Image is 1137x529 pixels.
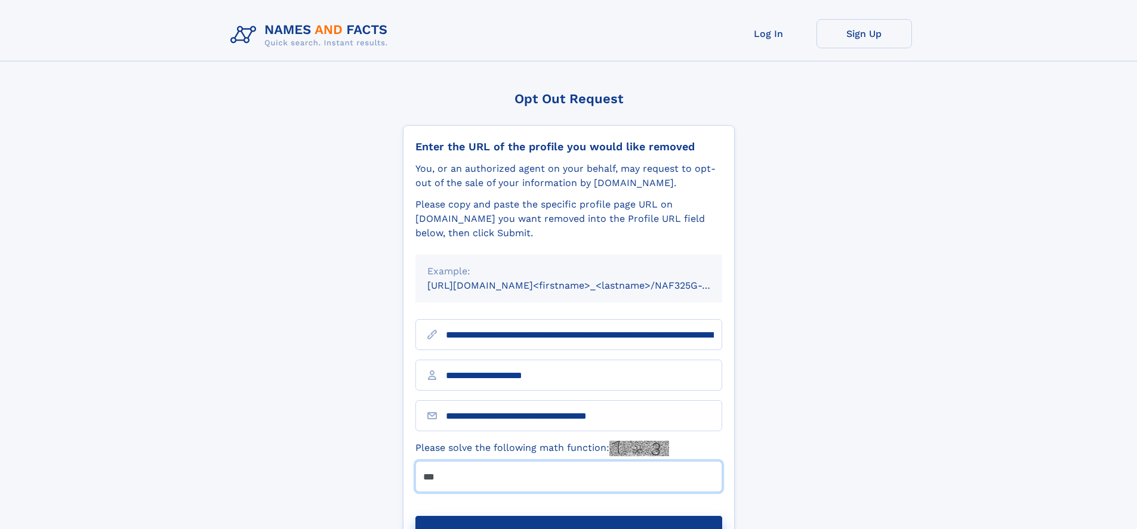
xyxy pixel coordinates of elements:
[415,140,722,153] div: Enter the URL of the profile you would like removed
[721,19,816,48] a: Log In
[226,19,398,51] img: Logo Names and Facts
[415,441,669,456] label: Please solve the following math function:
[403,91,735,106] div: Opt Out Request
[415,162,722,190] div: You, or an authorized agent on your behalf, may request to opt-out of the sale of your informatio...
[427,264,710,279] div: Example:
[427,280,745,291] small: [URL][DOMAIN_NAME]<firstname>_<lastname>/NAF325G-xxxxxxxx
[816,19,912,48] a: Sign Up
[415,197,722,240] div: Please copy and paste the specific profile page URL on [DOMAIN_NAME] you want removed into the Pr...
